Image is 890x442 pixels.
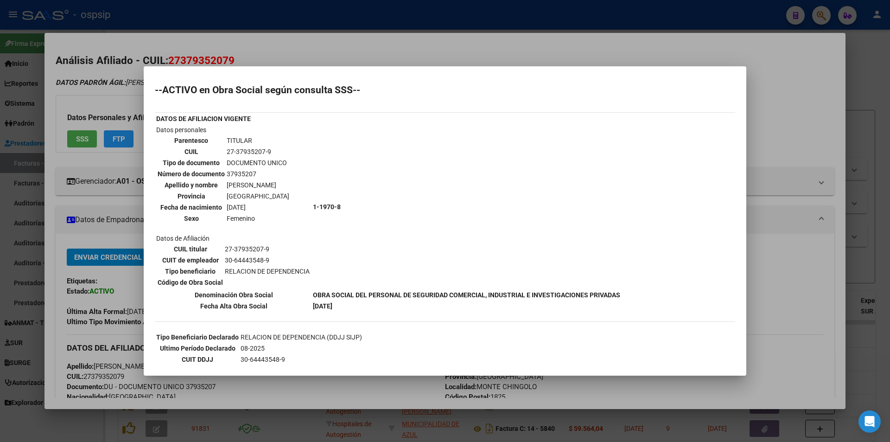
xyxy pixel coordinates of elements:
th: CUIT DDJJ [156,354,239,365]
th: Denominación Obra Social [156,290,311,300]
th: Fecha Alta Obra Social [156,301,311,311]
th: Provincia [157,191,225,201]
b: OBRA SOCIAL DEL PERSONAL DE SEGURIDAD COMERCIAL, INDUSTRIAL E INVESTIGACIONES PRIVADAS [313,291,620,299]
th: Parentesco [157,135,225,146]
th: CUIL titular [157,244,223,254]
th: Código de Obra Social [157,277,223,288]
th: Tipo de documento [157,158,225,168]
th: Ultimo Período Declarado [156,343,239,353]
td: 30-64443548-9 [224,255,310,265]
td: Femenino [226,213,290,224]
td: Datos personales Datos de Afiliación [156,125,311,289]
th: Número de documento [157,169,225,179]
b: 1-1970-8 [313,203,341,211]
td: 30-64443548-9 [240,354,568,365]
td: DOCUMENTO UNICO [226,158,290,168]
th: Tipo Beneficiario Declarado [156,332,239,342]
th: Tipo beneficiario [157,266,223,276]
th: CUIT de empleador [157,255,223,265]
td: RELACION DE DEPENDENCIA [224,266,310,276]
b: [DATE] [313,302,332,310]
th: Fecha de nacimiento [157,202,225,212]
td: 27-37935207-9 [224,244,310,254]
th: Apellido y nombre [157,180,225,190]
th: CUIL [157,147,225,157]
b: DATOS DE AFILIACION VIGENTE [156,115,251,122]
td: TITULAR [226,135,290,146]
td: 37935207 [226,169,290,179]
th: Sexo [157,213,225,224]
td: 08-2025 [240,343,568,353]
h2: --ACTIVO en Obra Social según consulta SSS-- [155,85,735,95]
td: [GEOGRAPHIC_DATA] [226,191,290,201]
td: RELACION DE DEPENDENCIA (DDJJ SIJP) [240,332,568,342]
td: 27-37935207-9 [226,147,290,157]
div: Open Intercom Messenger [858,410,881,433]
td: [PERSON_NAME] [226,180,290,190]
td: [DATE] [226,202,290,212]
